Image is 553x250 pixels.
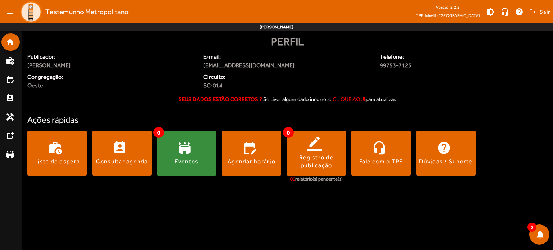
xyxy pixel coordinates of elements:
[263,96,396,102] span: Se tiver algum dado incorreto, para atualizar.
[20,1,42,23] img: Logo TPE
[6,131,14,140] mat-icon: post_add
[6,75,14,84] mat-icon: edit_calendar
[222,131,281,176] button: Agendar horário
[92,131,152,176] button: Consultar agenda
[27,61,195,70] span: [PERSON_NAME]
[6,150,14,159] mat-icon: stadium
[153,127,164,138] span: 0
[287,131,346,176] button: Registro de publicação
[27,131,87,176] button: Lista de espera
[528,6,550,17] button: Sair
[416,131,476,176] button: Dúvidas / Suporte
[27,33,547,50] div: Perfil
[179,96,262,102] strong: Seus dados estão corretos ?
[3,5,17,19] mat-icon: menu
[34,158,80,165] div: Lista de espera
[283,127,294,138] span: 0
[419,158,472,165] div: Dúvidas / Suporte
[27,81,43,90] span: Oeste
[96,158,148,165] div: Consultar agenda
[203,61,371,70] span: [EMAIL_ADDRESS][DOMAIN_NAME]
[45,6,129,18] span: Testemunho Metropolitano
[380,53,503,61] span: Telefone:
[290,176,343,183] div: relatório(s) pendente(s)
[228,158,275,165] div: Agendar horário
[6,113,14,121] mat-icon: handyman
[175,158,199,165] div: Eventos
[6,56,14,65] mat-icon: work_history
[27,53,195,61] span: Publicador:
[27,73,195,81] span: Congregação:
[6,94,14,103] mat-icon: perm_contact_calendar
[203,53,371,61] span: E-mail:
[527,223,536,232] span: 0
[351,131,411,176] button: Fale com o TPE
[333,96,365,102] span: clique aqui
[6,38,14,46] mat-icon: home
[359,158,403,165] div: Fale com o TPE
[27,115,547,125] h4: Ações rápidas
[540,6,550,18] span: Sair
[380,61,503,70] span: 99753-7125
[203,81,283,90] span: SC-014
[17,1,129,23] a: Testemunho Metropolitano
[157,131,216,176] button: Eventos
[203,73,283,81] span: Circuito:
[290,176,295,182] span: 00
[416,3,480,12] div: Versão: 2.2.2
[287,154,346,170] div: Registro de publicação
[416,12,480,19] span: TPE Joinville/[GEOGRAPHIC_DATA]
